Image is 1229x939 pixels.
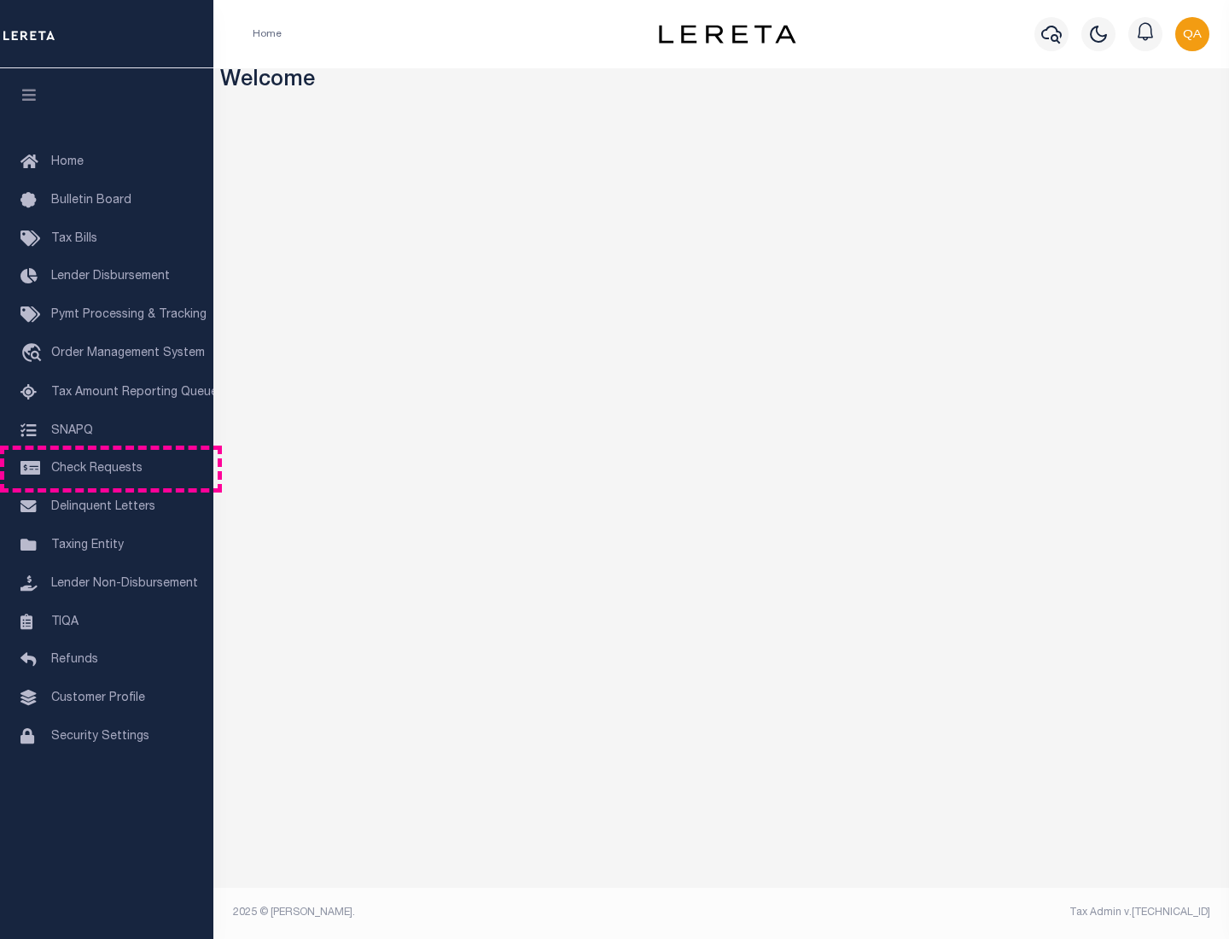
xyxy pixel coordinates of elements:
[253,26,282,42] li: Home
[220,905,722,920] div: 2025 © [PERSON_NAME].
[659,25,795,44] img: logo-dark.svg
[1175,17,1209,51] img: svg+xml;base64,PHN2ZyB4bWxucz0iaHR0cDovL3d3dy53My5vcmcvMjAwMC9zdmciIHBvaW50ZXItZXZlbnRzPSJub25lIi...
[51,387,218,399] span: Tax Amount Reporting Queue
[51,271,170,283] span: Lender Disbursement
[51,501,155,513] span: Delinquent Letters
[220,68,1223,95] h3: Welcome
[51,233,97,245] span: Tax Bills
[20,343,48,365] i: travel_explore
[51,463,143,475] span: Check Requests
[51,347,205,359] span: Order Management System
[51,309,207,321] span: Pymt Processing & Tracking
[51,424,93,436] span: SNAPQ
[51,692,145,704] span: Customer Profile
[734,905,1210,920] div: Tax Admin v.[TECHNICAL_ID]
[51,654,98,666] span: Refunds
[51,731,149,743] span: Security Settings
[51,578,198,590] span: Lender Non-Disbursement
[51,539,124,551] span: Taxing Entity
[51,195,131,207] span: Bulletin Board
[51,615,79,627] span: TIQA
[51,156,84,168] span: Home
